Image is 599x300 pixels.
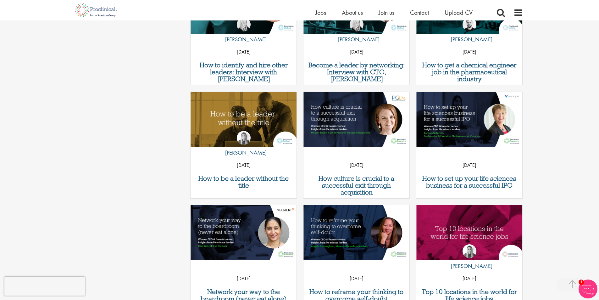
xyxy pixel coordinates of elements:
[303,205,409,260] img: Proclinical Executive - Women CEOs and founders: Insights from life science leaders Angela Cunnin...
[303,92,409,148] a: Link to a post
[194,175,293,189] a: How to be a leader without the title
[303,161,409,170] p: [DATE]
[315,8,326,17] a: Jobs
[445,8,473,17] a: Upload CV
[416,92,522,147] img: Proclinical Executive - Women CEOs: Insights from life science leaders Bonnie Anderson
[446,244,492,274] a: Hannah Burke [PERSON_NAME]
[4,277,85,296] iframe: reCAPTCHA
[342,8,363,17] a: About us
[419,175,519,189] a: How to set up your life sciences business for a successful IPO
[191,205,297,261] a: Link to a post
[579,280,597,298] img: Chatbot
[191,205,297,260] img: Proclinical Executive - Women CEOs and founders: Insights from life science leaders Mini Suri
[446,261,492,271] p: [PERSON_NAME]
[191,92,297,148] a: Link to a post
[237,18,251,31] img: Naima Morys
[194,62,293,82] a: How to identify and hire other leaders: Interview with [PERSON_NAME]
[463,18,476,31] img: Dominic Williams
[379,8,394,17] a: Join us
[237,131,251,145] img: Hannah Burke
[191,47,297,57] p: [DATE]
[303,274,409,283] p: [DATE]
[220,131,267,161] a: Hannah Burke [PERSON_NAME]
[307,175,406,196] a: How culture is crucial to a successful exit through acquisition
[220,148,267,157] p: [PERSON_NAME]
[579,280,584,285] span: 1
[416,205,522,261] a: Link to a post
[416,274,522,283] p: [DATE]
[419,62,519,82] a: How to get a chemical engineer job in the pharmaceutical industry
[333,18,380,47] a: Naima Morys [PERSON_NAME]
[416,47,522,57] p: [DATE]
[191,274,297,283] p: [DATE]
[416,92,522,148] a: Link to a post
[350,18,363,31] img: Naima Morys
[333,35,380,44] p: [PERSON_NAME]
[303,92,409,147] img: Proclinical Executive - Women CEOs: Insights from life science leaders Megan Bailey
[191,92,297,147] img: How can you be a leader without the title
[410,8,429,17] a: Contact
[220,35,267,44] p: [PERSON_NAME]
[416,205,522,260] img: Top 10 locations in the world for life science jobs
[220,18,267,47] a: Naima Morys [PERSON_NAME]
[446,35,492,44] p: [PERSON_NAME]
[446,18,492,47] a: Dominic Williams [PERSON_NAME]
[463,244,476,258] img: Hannah Burke
[307,62,406,82] a: Become a leader by networking: Interview with CTO, [PERSON_NAME]
[303,205,409,261] a: Link to a post
[416,161,522,170] p: [DATE]
[191,161,297,170] p: [DATE]
[303,47,409,57] p: [DATE]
